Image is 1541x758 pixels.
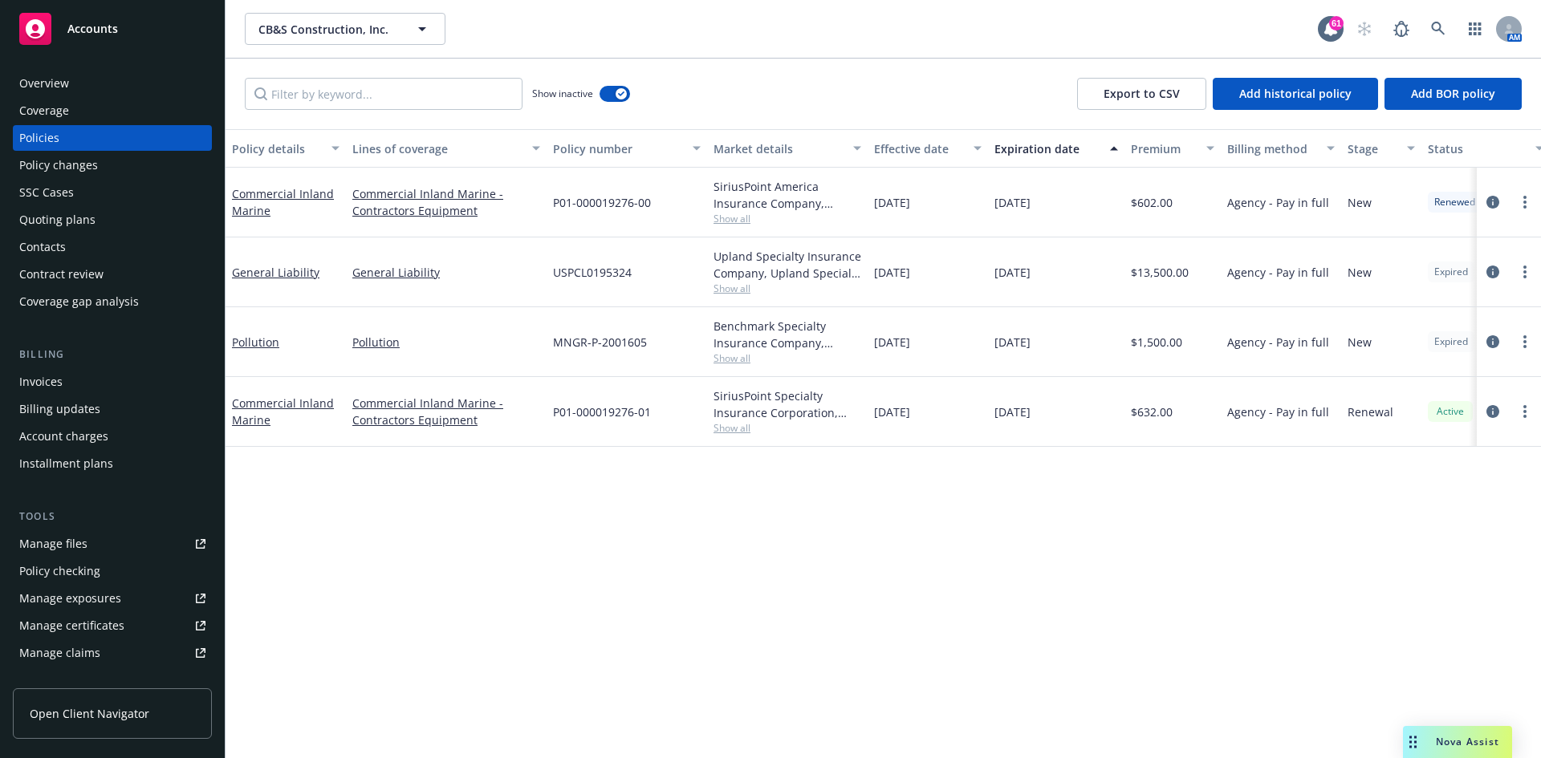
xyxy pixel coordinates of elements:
span: Renewal [1348,403,1393,420]
div: Manage claims [19,640,100,666]
span: Expired [1434,334,1468,349]
button: Expiration date [988,129,1124,168]
a: more [1515,332,1535,351]
button: Export to CSV [1077,78,1206,110]
a: circleInformation [1483,402,1502,421]
span: P01-000019276-00 [553,194,651,211]
a: Manage claims [13,640,212,666]
a: Billing updates [13,396,212,422]
span: Show all [714,351,861,365]
a: SSC Cases [13,180,212,205]
div: Tools [13,509,212,525]
div: Policy changes [19,152,98,178]
div: Billing [13,347,212,363]
div: Policy checking [19,558,100,584]
a: Coverage gap analysis [13,289,212,314]
div: Quoting plans [19,207,96,233]
div: Contract review [19,261,104,287]
a: more [1515,262,1535,282]
span: Active [1434,404,1466,419]
span: [DATE] [874,334,910,351]
a: Search [1422,13,1454,45]
div: SiriusPoint America Insurance Company, SiriusPoint, Distinguished Programs Group, LLC [714,178,861,212]
span: $13,500.00 [1131,264,1189,281]
button: Lines of coverage [346,129,547,168]
a: Account charges [13,424,212,449]
span: P01-000019276-01 [553,403,651,420]
a: Accounts [13,6,212,51]
div: Expiration date [994,140,1100,157]
div: Billing method [1227,140,1317,157]
a: Pollution [352,334,540,351]
button: Stage [1341,129,1421,168]
span: Agency - Pay in full [1227,264,1329,281]
div: 61 [1329,16,1344,30]
div: Upland Specialty Insurance Company, Upland Specialty Insurance Company, Amwins [714,248,861,282]
span: New [1348,264,1372,281]
span: Show all [714,282,861,295]
div: Manage BORs [19,667,95,693]
div: Coverage [19,98,69,124]
a: Commercial Inland Marine [232,395,334,428]
span: [DATE] [874,403,910,420]
button: Add BOR policy [1384,78,1522,110]
a: Commercial Inland Marine - Contractors Equipment [352,395,540,428]
span: CB&S Construction, Inc. [258,21,397,38]
span: $1,500.00 [1131,334,1182,351]
a: Contacts [13,234,212,260]
a: Commercial Inland Marine - Contractors Equipment [352,185,540,219]
span: Manage exposures [13,586,212,611]
a: Policy checking [13,558,212,584]
div: Policy number [553,140,683,157]
span: Add historical policy [1239,86,1352,101]
div: Manage certificates [19,613,124,638]
span: [DATE] [994,194,1031,211]
span: [DATE] [994,264,1031,281]
a: Report a Bug [1385,13,1417,45]
a: Quoting plans [13,207,212,233]
div: Coverage gap analysis [19,289,139,314]
a: Manage certificates [13,613,212,638]
div: Effective date [874,140,964,157]
a: Switch app [1459,13,1491,45]
button: Nova Assist [1403,726,1512,758]
span: Agency - Pay in full [1227,194,1329,211]
span: Nova Assist [1436,735,1499,748]
span: Agency - Pay in full [1227,403,1329,420]
a: Invoices [13,369,212,395]
span: [DATE] [874,264,910,281]
div: Billing updates [19,396,100,422]
span: Open Client Navigator [30,705,149,722]
a: Policy changes [13,152,212,178]
div: Contacts [19,234,66,260]
div: Market details [714,140,844,157]
span: [DATE] [994,403,1031,420]
span: Add BOR policy [1411,86,1495,101]
div: Manage files [19,531,87,557]
div: Installment plans [19,451,113,476]
input: Filter by keyword... [245,78,522,110]
div: Account charges [19,424,108,449]
div: Benchmark Specialty Insurance Company, Benchmark Insurance Group, Amwins [714,318,861,351]
a: General Liability [352,264,540,281]
div: Drag to move [1403,726,1423,758]
a: circleInformation [1483,193,1502,212]
div: Policies [19,125,59,151]
span: Accounts [67,22,118,35]
span: Expired [1434,265,1468,279]
div: Invoices [19,369,63,395]
div: Policy details [232,140,322,157]
span: Show all [714,212,861,225]
div: SiriusPoint Specialty Insurance Corporation, SiriusPoint, Distinguished Programs Group, LLC [714,387,861,421]
a: Overview [13,71,212,96]
span: $632.00 [1131,403,1173,420]
div: Manage exposures [19,586,121,611]
a: circleInformation [1483,332,1502,351]
a: circleInformation [1483,262,1502,282]
div: Stage [1348,140,1397,157]
span: [DATE] [994,334,1031,351]
div: Premium [1131,140,1197,157]
a: Commercial Inland Marine [232,186,334,218]
a: General Liability [232,265,319,280]
button: Effective date [868,129,988,168]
